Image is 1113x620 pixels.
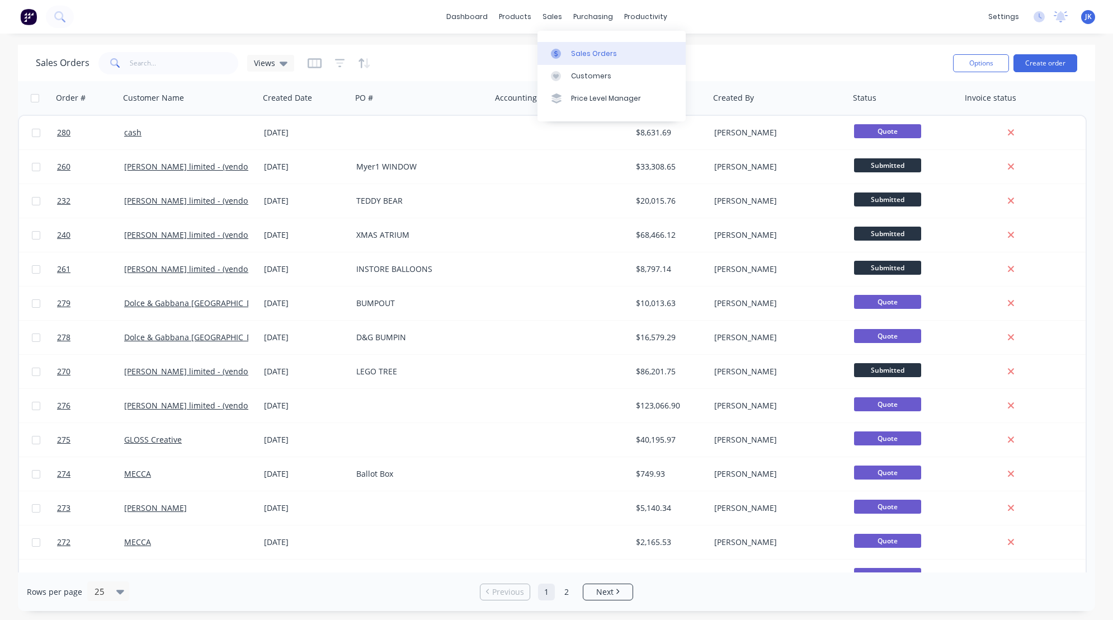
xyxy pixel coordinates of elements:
div: [PERSON_NAME] [714,434,838,445]
a: [PERSON_NAME] limited - (vendor #7008950) [124,400,292,411]
a: 232 [57,184,124,218]
div: [DATE] [264,264,347,275]
a: [PERSON_NAME] [124,502,187,513]
span: 278 [57,332,70,343]
div: settings [983,8,1025,25]
a: 279 [57,286,124,320]
span: 275 [57,434,70,445]
div: [DATE] [264,400,347,411]
div: $5,140.34 [636,502,702,514]
div: sales [537,8,568,25]
a: 273 [57,491,124,525]
a: Dolce & Gabbana [GEOGRAPHIC_DATA] [124,298,268,308]
a: cash [124,127,142,138]
div: $2,165.53 [636,537,702,548]
div: [DATE] [264,434,347,445]
div: INSTORE BALLOONS [356,264,480,275]
div: [PERSON_NAME] [714,264,838,275]
div: Ballot Box [356,468,480,480]
a: Sales Orders [537,42,686,64]
span: Submitted [854,227,921,241]
div: [DATE] [264,537,347,548]
div: XMAS LIGHT [356,571,480,582]
span: Quote [854,500,921,514]
a: dashboard [441,8,493,25]
div: TEDDY BEAR [356,195,480,206]
div: $123,066.90 [636,400,702,411]
span: 240 [57,229,70,241]
a: 280 [57,116,124,149]
span: 273 [57,502,70,514]
span: 271 [57,571,70,582]
a: 275 [57,423,124,457]
div: $16,579.29 [636,332,702,343]
span: Submitted [854,158,921,172]
div: Myer1 WINDOW [356,161,480,172]
div: LEGO TREE [356,366,480,377]
span: JK [1085,12,1092,22]
div: [PERSON_NAME] [714,298,838,309]
input: Search... [130,52,239,74]
a: Page 1 is your current page [538,584,555,600]
span: Quote [854,397,921,411]
div: [DATE] [264,195,347,206]
span: Quote [854,124,921,138]
button: Create order [1013,54,1077,72]
a: 278 [57,321,124,354]
span: Quote [854,431,921,445]
div: [PERSON_NAME] [714,332,838,343]
div: [DATE] [264,468,347,480]
span: Submitted [854,363,921,377]
a: [PERSON_NAME] limited - (vendor #7008950) [124,229,292,240]
div: purchasing [568,8,619,25]
div: Customers [571,71,611,81]
span: Submitted [854,261,921,275]
a: [PERSON_NAME] limited - (vendor #7008950) [124,195,292,206]
h1: Sales Orders [36,58,89,68]
div: $10,013.63 [636,298,702,309]
div: $8,797.14 [636,264,702,275]
div: [PERSON_NAME] [714,468,838,480]
a: 271 [57,560,124,593]
div: PO # [355,92,373,104]
a: MECCA [124,537,151,547]
span: 272 [57,537,70,548]
span: 260 [57,161,70,172]
a: Previous page [480,586,530,598]
a: Price Level Manager [537,87,686,110]
div: Created By [713,92,754,104]
div: $749.93 [636,468,702,480]
div: [PERSON_NAME] [714,366,838,377]
a: 274 [57,457,124,491]
span: Quote [854,295,921,309]
div: [PERSON_NAME] [714,400,838,411]
div: BUMPOUT [356,298,480,309]
div: $2,590.85 [636,571,702,582]
span: Previous [492,586,524,598]
div: Created Date [263,92,312,104]
div: [DATE] [264,229,347,241]
a: [PERSON_NAME] limited - (vendor #7008950) [124,366,292,377]
span: 232 [57,195,70,206]
span: 270 [57,366,70,377]
div: $40,195.97 [636,434,702,445]
a: Customers [537,65,686,87]
div: [DATE] [264,161,347,172]
div: $33,308.65 [636,161,702,172]
span: Quote [854,568,921,582]
div: productivity [619,8,673,25]
span: 261 [57,264,70,275]
img: Factory [20,8,37,25]
div: [PERSON_NAME] [714,571,838,582]
div: [PERSON_NAME] [714,502,838,514]
div: [DATE] [264,298,347,309]
div: D&G BUMPIN [356,332,480,343]
a: GLOSS Creative [124,434,182,445]
a: 260 [57,150,124,184]
div: Status [853,92,876,104]
a: MECCA [124,468,151,479]
div: Accounting Order # [495,92,569,104]
span: 276 [57,400,70,411]
div: [DATE] [264,127,347,138]
a: 272 [57,525,124,559]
